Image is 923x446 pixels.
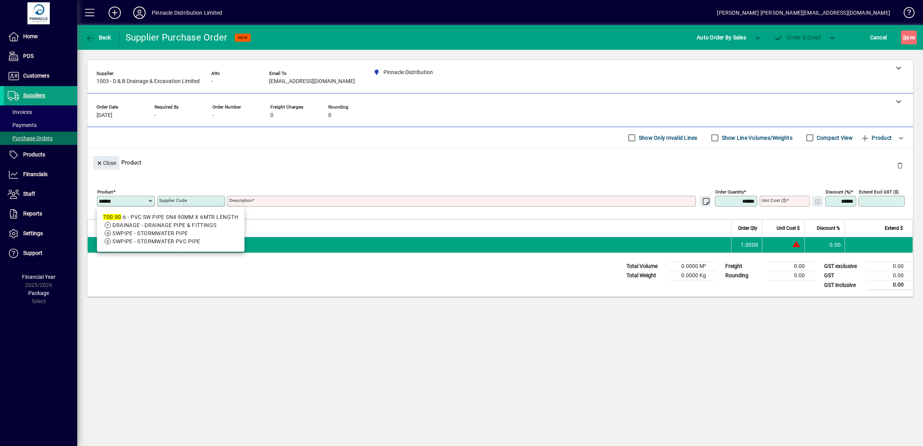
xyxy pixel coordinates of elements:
[770,31,825,44] button: Order & Email
[901,31,917,44] button: Save
[820,271,867,280] td: GST
[4,224,77,243] a: Settings
[102,6,127,20] button: Add
[4,204,77,224] a: Reports
[23,33,37,39] span: Home
[211,78,213,85] span: -
[815,134,853,142] label: Compact View
[22,274,56,280] span: Financial Year
[112,230,188,236] span: SWPIPE - STORMWATER PIPE
[867,262,913,271] td: 0.00
[112,238,200,244] span: SWPIPE - STORMWATER PVC PIPE
[903,31,915,44] span: ave
[4,132,77,145] a: Purchase Orders
[4,165,77,184] a: Financials
[4,119,77,132] a: Payments
[23,151,45,158] span: Products
[693,31,750,44] button: Auto Order By Sales
[777,224,800,232] span: Unit Cost $
[23,53,34,59] span: POS
[328,112,331,119] span: 0
[238,35,248,40] span: NEW
[127,6,152,20] button: Profile
[903,34,906,41] span: S
[4,185,77,204] a: Staff
[697,31,746,44] span: Auto Order By Sales
[87,148,913,176] div: Product
[97,112,112,119] span: [DATE]
[820,280,867,290] td: GST inclusive
[721,271,768,280] td: Rounding
[23,92,45,98] span: Suppliers
[126,31,227,44] div: Supplier Purchase Order
[8,109,32,115] span: Invoices
[77,31,120,44] app-page-header-button: Back
[8,135,53,141] span: Purchase Orders
[623,262,669,271] td: Total Volume
[97,78,200,85] span: 1003 - D & B Drainage & Excavation Limited
[870,31,887,44] span: Cancel
[23,230,43,236] span: Settings
[768,271,814,280] td: 0.00
[885,224,903,232] span: Extend $
[867,271,913,280] td: 0.00
[91,159,121,166] app-page-header-button: Close
[269,78,355,85] span: [EMAIL_ADDRESS][DOMAIN_NAME]
[717,7,890,19] div: [PERSON_NAME] [PERSON_NAME][EMAIL_ADDRESS][DOMAIN_NAME]
[4,105,77,119] a: Invoices
[768,262,814,271] td: 0.00
[8,122,37,128] span: Payments
[868,31,889,44] button: Cancel
[23,171,48,177] span: Financials
[4,47,77,66] a: POS
[103,213,238,221] div: .6 - PVC SW PIPE SN4 90MM X 6MTR LENGTH
[93,156,119,170] button: Close
[23,210,42,217] span: Reports
[859,189,899,195] mat-label: Extend excl GST ($)
[720,134,792,142] label: Show Line Volumes/Weights
[891,162,909,169] app-page-header-button: Delete
[715,189,744,195] mat-label: Order Quantity
[867,280,913,290] td: 0.00
[159,198,187,203] mat-label: Supplier Code
[83,31,113,44] button: Back
[891,156,909,175] button: Delete
[669,271,715,280] td: 0.0000 Kg
[774,34,821,41] span: Order & Email
[669,262,715,271] td: 0.0000 M³
[4,145,77,164] a: Products
[270,112,273,119] span: 0
[103,214,121,220] em: 700.90
[4,66,77,86] a: Customers
[23,191,35,197] span: Staff
[152,7,222,19] div: Pinnacle Distribution Limited
[898,2,913,27] a: Knowledge Base
[804,237,845,253] td: 0.00
[826,189,851,195] mat-label: Discount (%)
[23,73,49,79] span: Customers
[112,222,216,228] span: DRAINAGE - DRAINAGE PIPE & FITTINGS
[28,290,49,296] span: Package
[4,27,77,46] a: Home
[820,262,867,271] td: GST exclusive
[4,244,77,263] a: Support
[85,34,111,41] span: Back
[97,210,244,249] mat-option: 700.90.6 - PVC SW PIPE SN4 90MM X 6MTR LENGTH
[738,224,757,232] span: Order Qty
[97,189,113,195] mat-label: Product
[762,198,787,203] mat-label: Unit Cost ($)
[154,112,156,119] span: -
[817,224,840,232] span: Discount %
[731,237,762,253] td: 1.0000
[212,112,214,119] span: -
[229,198,252,203] mat-label: Description
[623,271,669,280] td: Total Weight
[637,134,697,142] label: Show Only Invalid Lines
[721,262,768,271] td: Freight
[23,250,42,256] span: Support
[96,157,116,170] span: Close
